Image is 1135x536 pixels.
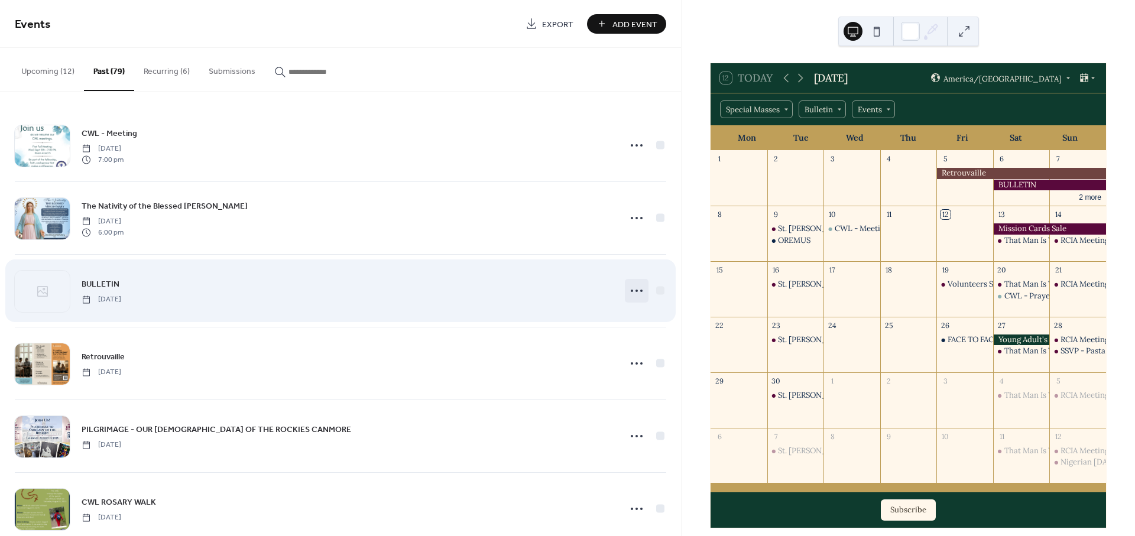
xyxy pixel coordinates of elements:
[1043,126,1097,150] div: Sun
[715,265,725,275] div: 15
[941,376,951,386] div: 3
[828,210,838,220] div: 10
[82,423,351,436] a: PILGRIMAGE - OUR [DEMOGRAPHIC_DATA] OF THE ROCKIES CANMORE
[1061,446,1113,456] div: RCIA Meetings
[1061,390,1113,401] div: RCIA Meetings
[82,144,124,154] span: [DATE]
[82,512,121,523] span: [DATE]
[720,126,774,150] div: Mon
[82,424,351,436] span: PILGRIMAGE - OUR [DEMOGRAPHIC_DATA] OF THE ROCKIES CANMORE
[935,126,989,150] div: Fri
[997,265,1007,275] div: 20
[835,223,889,234] div: CWL - Meeting
[612,18,657,31] span: Add Event
[1049,457,1106,467] div: Nigerian Thanksgiving Mass
[767,235,824,246] div: OREMUS
[993,334,1050,345] div: Young Adult's Hike
[941,320,951,330] div: 26
[767,223,824,234] div: St. Anthony's Prayer Group
[993,390,1050,401] div: That Man Is You
[993,235,1050,246] div: That Man Is You
[82,440,121,450] span: [DATE]
[771,154,781,164] div: 2
[134,48,199,90] button: Recurring (6)
[997,320,1007,330] div: 27
[84,48,134,91] button: Past (79)
[1049,446,1106,456] div: RCIA Meetings
[82,154,124,165] span: 7:00 pm
[1004,291,1095,301] div: CWL - Prayers & Squares
[82,278,119,291] span: BULLETIN
[936,168,1106,178] div: Retrouvaille
[1049,334,1106,345] div: RCIA Meetings
[881,126,935,150] div: Thu
[881,499,936,521] button: Subscribe
[715,320,725,330] div: 22
[1053,210,1063,220] div: 14
[828,320,838,330] div: 24
[884,431,894,441] div: 9
[778,223,910,234] div: St. [PERSON_NAME]'s Prayer Group
[1061,346,1133,356] div: SSVP - Pasta Dinner
[778,334,910,345] div: St. [PERSON_NAME]'s Prayer Group
[82,351,125,363] span: Retrouvaille
[1049,346,1106,356] div: SSVP - Pasta Dinner
[936,334,993,345] div: FACE TO FACE NIGHTS
[778,279,910,290] div: St. [PERSON_NAME]'s Prayer Group
[771,431,781,441] div: 7
[778,446,910,456] div: St. [PERSON_NAME]'s Prayer Group
[1074,191,1106,202] button: 2 more
[82,199,248,213] a: The Nativity of the Blessed [PERSON_NAME]
[884,210,894,220] div: 11
[771,210,781,220] div: 9
[82,277,119,291] a: BULLETIN
[82,350,125,363] a: Retrouvaille
[993,180,1106,190] div: BULLETIN
[82,367,121,378] span: [DATE]
[1061,334,1113,345] div: RCIA Meetings
[997,431,1007,441] div: 11
[517,14,582,34] a: Export
[936,279,993,290] div: Volunteers Social Night Potluck
[993,346,1050,356] div: That Man Is You
[941,210,951,220] div: 12
[948,279,1062,290] div: Volunteers Social Night Potluck
[767,279,824,290] div: St. Anthony's Prayer Group
[771,320,781,330] div: 23
[993,279,1050,290] div: That Man Is You
[884,265,894,275] div: 18
[997,210,1007,220] div: 13
[82,495,156,509] a: CWL ROSARY WALK
[82,496,156,509] span: CWL ROSARY WALK
[989,126,1043,150] div: Sat
[948,334,1029,345] div: FACE TO FACE NIGHTS
[715,210,725,220] div: 8
[771,376,781,386] div: 30
[884,376,894,386] div: 2
[715,376,725,386] div: 29
[82,128,137,140] span: CWL - Meeting
[778,235,810,246] div: OREMUS
[828,126,881,150] div: Wed
[771,265,781,275] div: 16
[774,126,828,150] div: Tue
[15,13,51,36] span: Events
[941,154,951,164] div: 5
[715,154,725,164] div: 1
[1053,265,1063,275] div: 21
[1004,390,1062,401] div: That Man Is You
[767,390,824,401] div: St. Anthony's Prayer Group
[1053,154,1063,164] div: 7
[1004,279,1062,290] div: That Man Is You
[993,291,1050,301] div: CWL - Prayers & Squares
[1053,376,1063,386] div: 5
[715,431,725,441] div: 6
[587,14,666,34] button: Add Event
[1049,279,1106,290] div: RCIA Meetings
[82,294,121,305] span: [DATE]
[997,154,1007,164] div: 6
[941,431,951,441] div: 10
[1049,390,1106,401] div: RCIA Meetings
[997,376,1007,386] div: 4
